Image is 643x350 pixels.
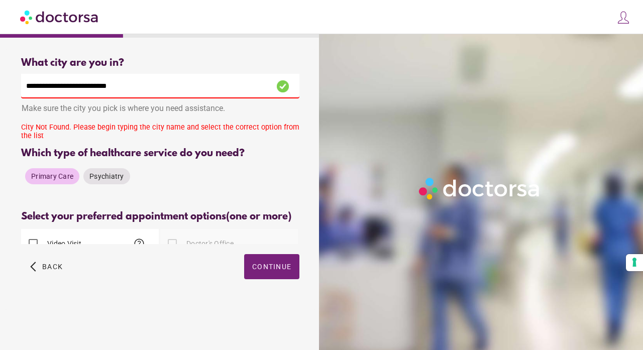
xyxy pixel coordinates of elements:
div: City Not Found. Please begin typing the city name and select the correct option from the list [21,123,299,140]
span: (one or more) [226,211,291,222]
img: Logo-Doctorsa-trans-White-partial-flat.png [415,174,544,203]
button: Your consent preferences for tracking technologies [626,254,643,271]
label: Video Visit [45,239,81,249]
label: Doctor's Office [184,239,234,249]
span: Continue [252,263,291,271]
span: help [133,238,145,250]
img: icons8-customer-100.png [616,11,630,25]
span: Primary Care [31,172,73,180]
div: What city are you in? [21,57,299,69]
span: Psychiatry [89,172,124,180]
div: Which type of healthcare service do you need? [21,148,299,159]
button: arrow_back_ios Back [26,254,67,279]
div: Make sure the city you pick is where you need assistance. [21,98,299,121]
div: Select your preferred appointment options [21,211,299,222]
span: Back [42,263,63,271]
button: Continue [244,254,299,279]
img: Doctorsa.com [20,6,99,28]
